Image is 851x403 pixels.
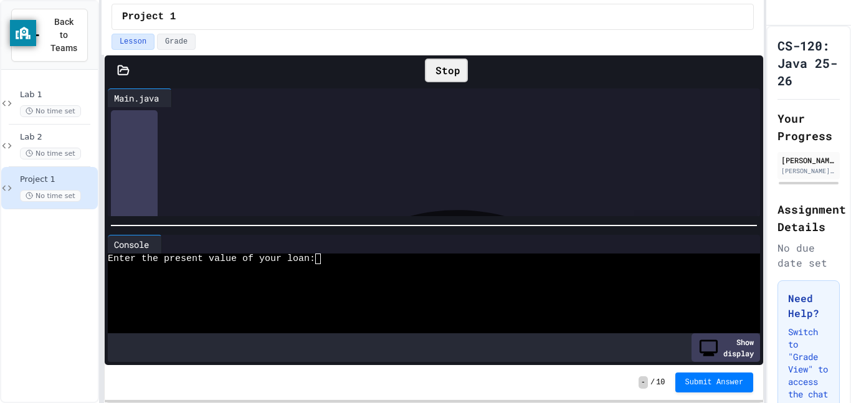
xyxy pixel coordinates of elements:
h2: Assignment Details [777,201,840,235]
span: Project 1 [20,174,95,185]
span: Back to Teams [50,16,77,55]
button: Grade [157,34,196,50]
button: Lesson [112,34,155,50]
div: Console [108,238,155,251]
div: Main.java [108,92,165,105]
button: privacy banner [10,20,36,46]
span: No time set [20,105,81,117]
button: Back to Teams [11,9,88,62]
span: No time set [20,190,81,202]
span: 10 [656,377,665,387]
span: Project 1 [122,9,176,24]
div: Show display [692,333,760,362]
h3: Need Help? [788,291,829,321]
span: Lab 2 [20,132,95,143]
h1: CS-120: Java 25-26 [777,37,840,89]
span: - [639,376,648,389]
div: Stop [425,59,468,82]
span: / [650,377,655,387]
span: No time set [20,148,81,159]
span: Enter the present value of your loan: [108,254,315,264]
span: Lab 1 [20,90,95,100]
div: [PERSON_NAME] [781,154,836,166]
div: Main.java [108,88,172,107]
button: Submit Answer [675,372,754,392]
span: Submit Answer [685,377,744,387]
div: No due date set [777,240,840,270]
div: [PERSON_NAME][EMAIL_ADDRESS][DOMAIN_NAME] [781,166,836,176]
h2: Your Progress [777,110,840,145]
div: Console [108,235,162,254]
